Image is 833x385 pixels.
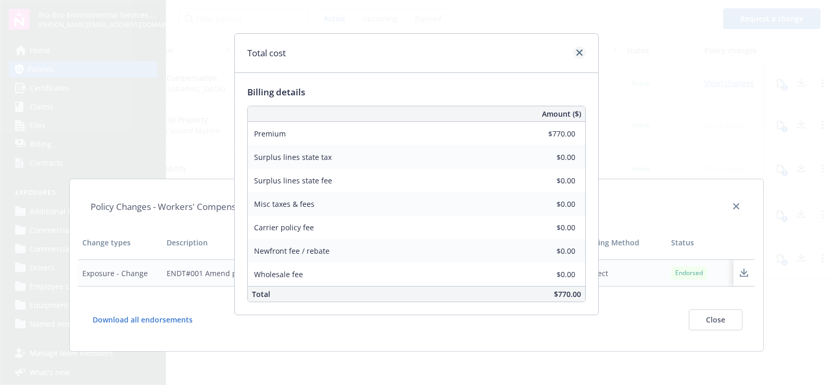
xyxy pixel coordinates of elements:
[254,269,303,279] span: Wholesale fee
[254,222,314,232] span: Carrier policy fee
[514,243,582,258] input: 0.00
[514,126,582,141] input: 0.00
[254,176,332,185] span: Surplus lines state fee
[514,266,582,282] input: 0.00
[573,46,586,59] a: close
[252,289,270,299] span: Total
[254,152,332,162] span: Surplus lines state tax
[247,86,305,98] span: Billing details
[254,246,330,256] span: Newfront fee / rebate
[514,219,582,235] input: 0.00
[247,46,286,60] h1: Total cost
[542,108,581,119] span: Amount ($)
[254,199,314,209] span: Misc taxes & fees
[514,172,582,188] input: 0.00
[254,129,286,139] span: Premium
[514,149,582,165] input: 0.00
[514,196,582,212] input: 0.00
[554,289,581,299] span: $770.00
